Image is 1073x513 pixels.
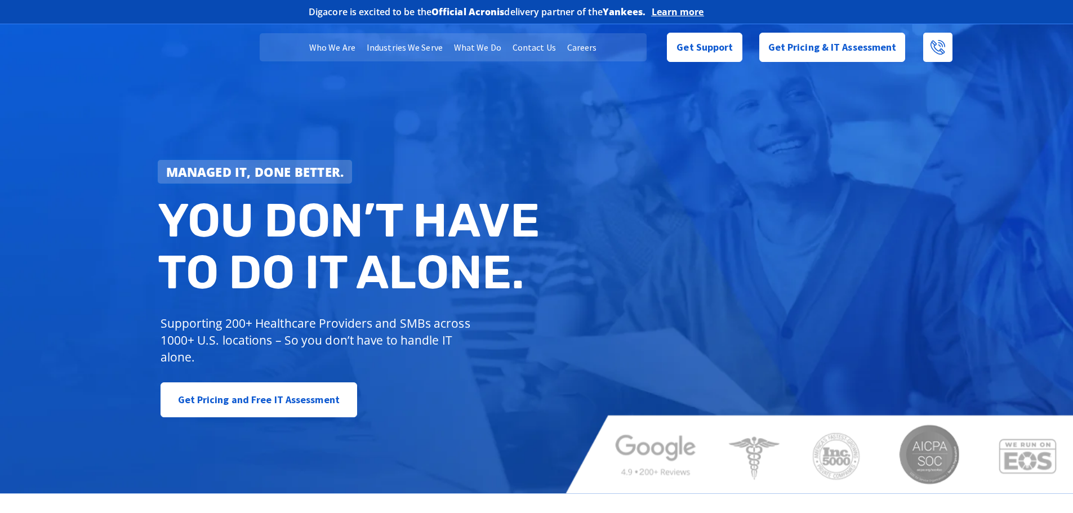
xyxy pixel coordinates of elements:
a: Get Support [667,33,742,62]
a: Careers [562,33,603,61]
span: Get Support [676,36,733,59]
a: Who We Are [304,33,361,61]
a: Get Pricing and Free IT Assessment [161,382,357,417]
nav: Menu [260,33,646,61]
span: Get Pricing & IT Assessment [768,36,897,59]
a: What We Do [448,33,507,61]
b: Official Acronis [431,6,505,18]
img: Acronis [710,3,765,20]
b: Yankees. [603,6,646,18]
h2: Digacore is excited to be the delivery partner of the [309,7,646,16]
p: Supporting 200+ Healthcare Providers and SMBs across 1000+ U.S. locations – So you don’t have to ... [161,315,475,365]
h2: You don’t have to do IT alone. [158,195,545,298]
strong: Managed IT, done better. [166,163,344,180]
a: Learn more [652,6,704,17]
a: Get Pricing & IT Assessment [759,33,906,62]
a: Industries We Serve [361,33,448,61]
span: Get Pricing and Free IT Assessment [178,389,340,411]
img: DigaCore Technology Consulting [120,30,202,65]
a: Contact Us [507,33,562,61]
a: Managed IT, done better. [158,160,353,184]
